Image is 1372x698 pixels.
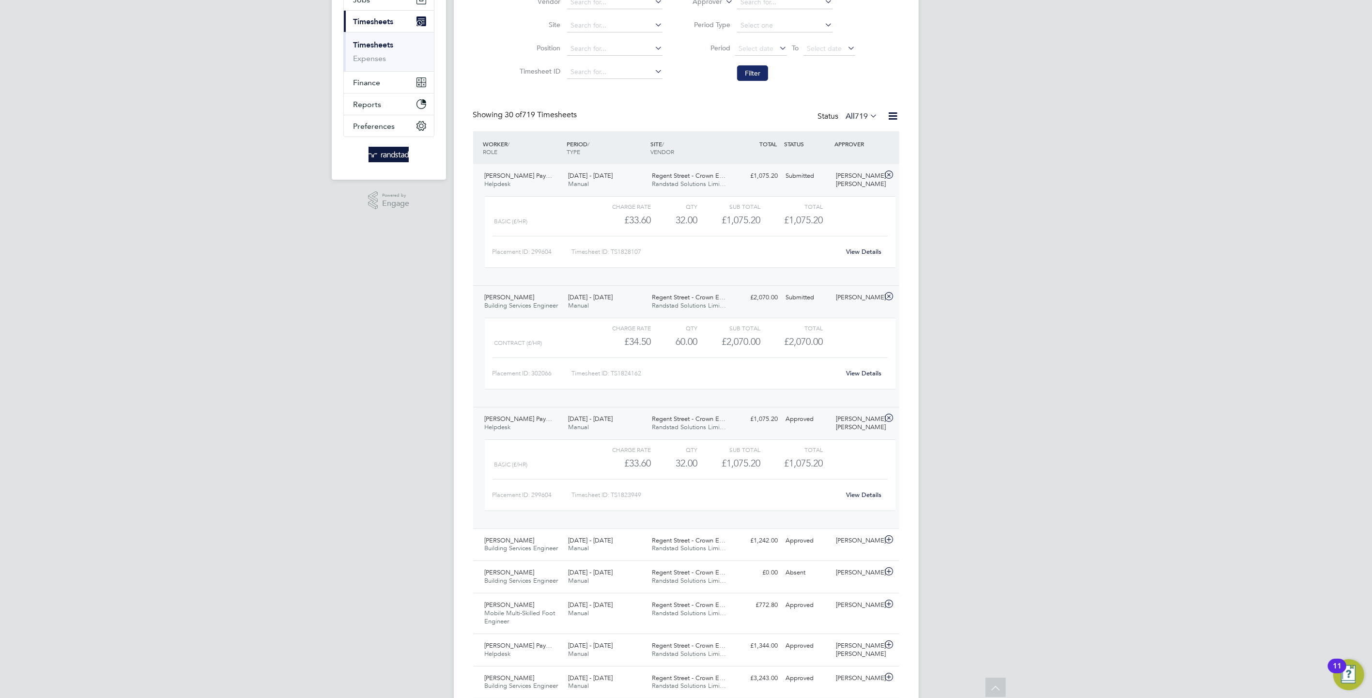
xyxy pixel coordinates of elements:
div: £1,242.00 [732,533,782,549]
span: Manual [568,682,589,690]
label: Period [687,44,730,52]
div: Total [760,322,823,334]
a: Powered byEngage [368,191,409,210]
span: Regent Street - Crown E… [652,601,725,609]
a: View Details [846,248,881,256]
div: Charge rate [588,322,650,334]
div: [PERSON_NAME] [PERSON_NAME] [832,638,882,662]
span: [PERSON_NAME] [485,674,535,682]
span: [PERSON_NAME] Pay… [485,415,553,423]
div: Approved [782,638,832,654]
span: Randstad Solutions Limi… [652,682,726,690]
span: Contract (£/HR) [494,340,542,346]
span: [DATE] - [DATE] [568,641,613,650]
div: 60.00 [651,334,698,350]
button: Finance [344,72,434,93]
div: [PERSON_NAME] [832,670,882,686]
span: [PERSON_NAME] [485,601,535,609]
div: Placement ID: 299604 [493,244,571,260]
span: Finance [354,78,381,87]
input: Search for... [567,42,663,56]
span: / [662,140,664,148]
span: Manual [568,423,589,431]
span: [PERSON_NAME] Pay… [485,171,553,180]
div: PERIOD [564,135,648,160]
span: Regent Street - Crown E… [652,171,725,180]
div: [PERSON_NAME] [PERSON_NAME] [832,411,882,435]
div: Submitted [782,168,832,184]
label: Site [517,20,560,29]
div: Total [760,201,823,212]
span: Preferences [354,122,395,131]
div: £2,070.00 [698,334,760,350]
span: VENDOR [650,148,674,155]
div: Charge rate [588,444,650,455]
div: Absent [782,565,832,581]
span: [PERSON_NAME] [485,568,535,576]
div: 32.00 [651,455,698,471]
span: Powered by [382,191,409,200]
span: 719 [855,111,868,121]
div: £1,075.20 [732,411,782,427]
button: Filter [737,65,768,81]
span: [DATE] - [DATE] [568,171,613,180]
span: Basic (£/HR) [494,461,528,468]
div: QTY [651,201,698,212]
span: Regent Street - Crown E… [652,293,725,301]
div: Showing [473,110,579,120]
span: TOTAL [760,140,777,148]
a: Go to home page [343,147,434,162]
div: [PERSON_NAME] [832,290,882,306]
span: Mobile Multi-Skilled Foot Engineer [485,609,555,625]
label: All [846,111,878,121]
span: / [508,140,510,148]
div: Sub Total [698,444,760,455]
span: Manual [568,544,589,552]
span: Regent Street - Crown E… [652,415,725,423]
div: Sub Total [698,322,760,334]
span: Helpdesk [485,650,511,658]
div: Timesheet ID: TS1828107 [571,244,840,260]
div: Submitted [782,290,832,306]
span: [DATE] - [DATE] [568,536,613,544]
span: [DATE] - [DATE] [568,601,613,609]
span: Randstad Solutions Limi… [652,423,726,431]
span: Regent Street - Crown E… [652,674,725,682]
div: £1,075.20 [698,455,760,471]
span: Regent Street - Crown E… [652,568,725,576]
div: QTY [651,322,698,334]
span: Building Services Engineer [485,682,558,690]
a: Timesheets [354,40,394,49]
span: [DATE] - [DATE] [568,674,613,682]
span: Helpdesk [485,423,511,431]
div: £34.50 [588,334,650,350]
span: Engage [382,200,409,208]
div: [PERSON_NAME] [832,565,882,581]
div: Approved [782,533,832,549]
span: Timesheets [354,17,394,26]
span: Randstad Solutions Limi… [652,180,726,188]
div: £33.60 [588,212,650,228]
input: Search for... [567,19,663,32]
span: Manual [568,609,589,617]
div: [PERSON_NAME] [832,533,882,549]
span: Building Services Engineer [485,301,558,310]
span: [DATE] - [DATE] [568,568,613,576]
div: £1,075.20 [698,212,760,228]
span: Regent Street - Crown E… [652,641,725,650]
span: Helpdesk [485,180,511,188]
span: Building Services Engineer [485,544,558,552]
span: Randstad Solutions Limi… [652,650,726,658]
span: / [587,140,589,148]
span: Select date [739,44,773,53]
span: Manual [568,301,589,310]
span: [PERSON_NAME] Pay… [485,641,553,650]
div: Placement ID: 299604 [493,487,571,503]
span: [PERSON_NAME] [485,293,535,301]
div: Status [818,110,880,124]
div: 11 [1333,666,1341,679]
div: APPROVER [832,135,882,153]
div: £3,243.00 [732,670,782,686]
span: Randstad Solutions Limi… [652,301,726,310]
a: Expenses [354,54,386,63]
